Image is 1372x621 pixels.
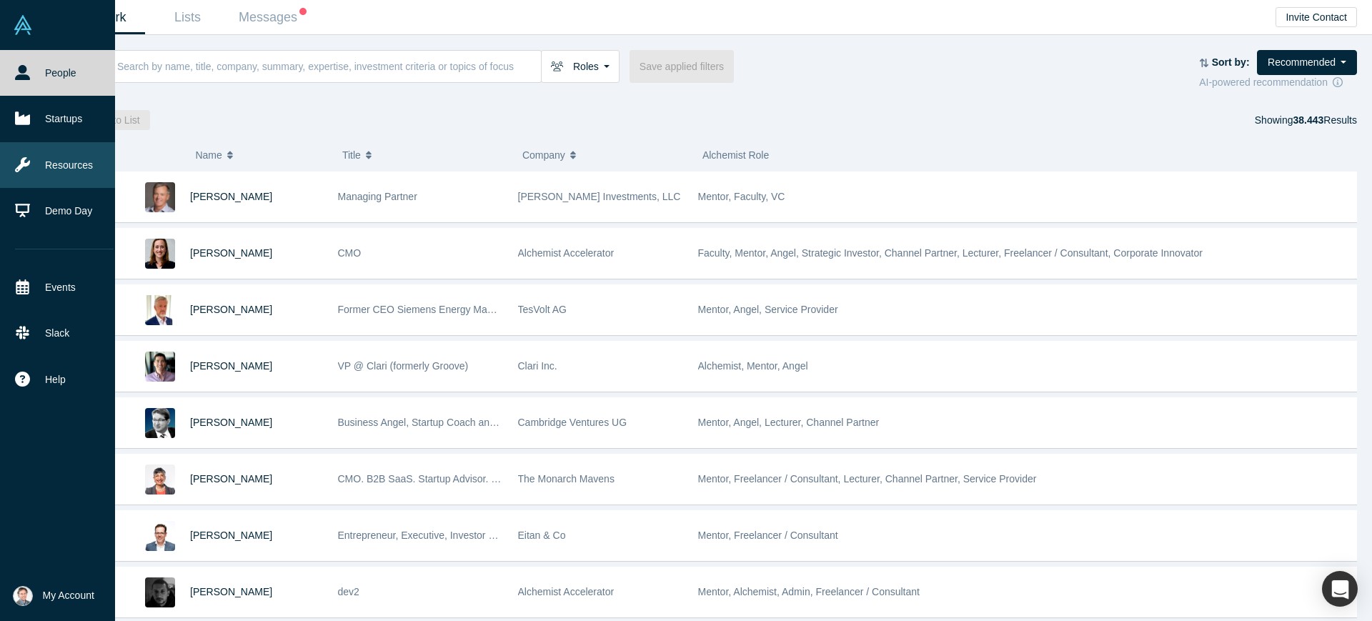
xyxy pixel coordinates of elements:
[190,360,272,372] a: [PERSON_NAME]
[522,140,565,170] span: Company
[1257,50,1357,75] button: Recommended
[1276,7,1357,27] button: Invite Contact
[518,247,615,259] span: Alchemist Accelerator
[338,247,362,259] span: CMO
[518,473,615,485] span: The Monarch Mavens
[338,417,580,428] span: Business Angel, Startup Coach and best-selling author
[190,191,272,202] a: [PERSON_NAME]
[698,473,1037,485] span: Mentor, Freelancer / Consultant, Lecturer, Channel Partner, Service Provider
[43,588,94,603] span: My Account
[145,521,175,551] img: Roy Eitan's Profile Image
[116,49,541,83] input: Search by name, title, company, summary, expertise, investment criteria or topics of focus
[45,372,66,387] span: Help
[13,586,94,606] button: My Account
[230,1,315,34] a: Messages
[83,110,150,130] button: Add to List
[145,464,175,495] img: Sonya Pelia's Profile Image
[145,408,175,438] img: Martin Giese's Profile Image
[1255,110,1357,130] div: Showing
[518,417,627,428] span: Cambridge Ventures UG
[195,140,327,170] button: Name
[522,140,687,170] button: Company
[338,473,805,485] span: CMO. B2B SaaS. Startup Advisor. Non-Profit Leader. TEDx Speaker. Founding LP at How Women Invest.
[338,191,417,202] span: Managing Partner
[518,191,681,202] span: [PERSON_NAME] Investments, LLC
[13,586,33,606] img: Andres Valdivieso's Account
[698,247,1203,259] span: Faculty, Mentor, Angel, Strategic Investor, Channel Partner, Lecturer, Freelancer / Consultant, C...
[338,586,359,597] span: dev2
[190,473,272,485] a: [PERSON_NAME]
[518,304,567,315] span: TesVolt AG
[518,360,557,372] span: Clari Inc.
[13,15,33,35] img: Alchemist Vault Logo
[145,577,175,607] img: Rami C.'s Profile Image
[698,530,838,541] span: Mentor, Freelancer / Consultant
[145,1,230,34] a: Lists
[1212,56,1250,68] strong: Sort by:
[190,304,272,315] a: [PERSON_NAME]
[541,50,620,83] button: Roles
[702,149,769,161] span: Alchemist Role
[518,586,615,597] span: Alchemist Accelerator
[698,360,808,372] span: Alchemist, Mentor, Angel
[145,295,175,325] img: Ralf Christian's Profile Image
[190,247,272,259] a: [PERSON_NAME]
[195,140,222,170] span: Name
[190,586,272,597] a: [PERSON_NAME]
[342,140,361,170] span: Title
[630,50,734,83] button: Save applied filters
[342,140,507,170] button: Title
[698,304,838,315] span: Mentor, Angel, Service Provider
[698,586,920,597] span: Mentor, Alchemist, Admin, Freelancer / Consultant
[190,417,272,428] a: [PERSON_NAME]
[1293,114,1323,126] strong: 38.443
[1199,75,1357,90] div: AI-powered recommendation
[145,182,175,212] img: Steve King's Profile Image
[145,352,175,382] img: Mike Sutherland's Profile Image
[145,239,175,269] img: Devon Crews's Profile Image
[338,304,645,315] span: Former CEO Siemens Energy Management Division of SIEMENS AG
[338,360,469,372] span: VP @ Clari (formerly Groove)
[338,530,541,541] span: Entrepreneur, Executive, Investor and Advisor
[1293,114,1357,126] span: Results
[698,417,880,428] span: Mentor, Angel, Lecturer, Channel Partner
[190,530,272,541] a: [PERSON_NAME]
[698,191,785,202] span: Mentor, Faculty, VC
[518,530,566,541] span: Eitan & Co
